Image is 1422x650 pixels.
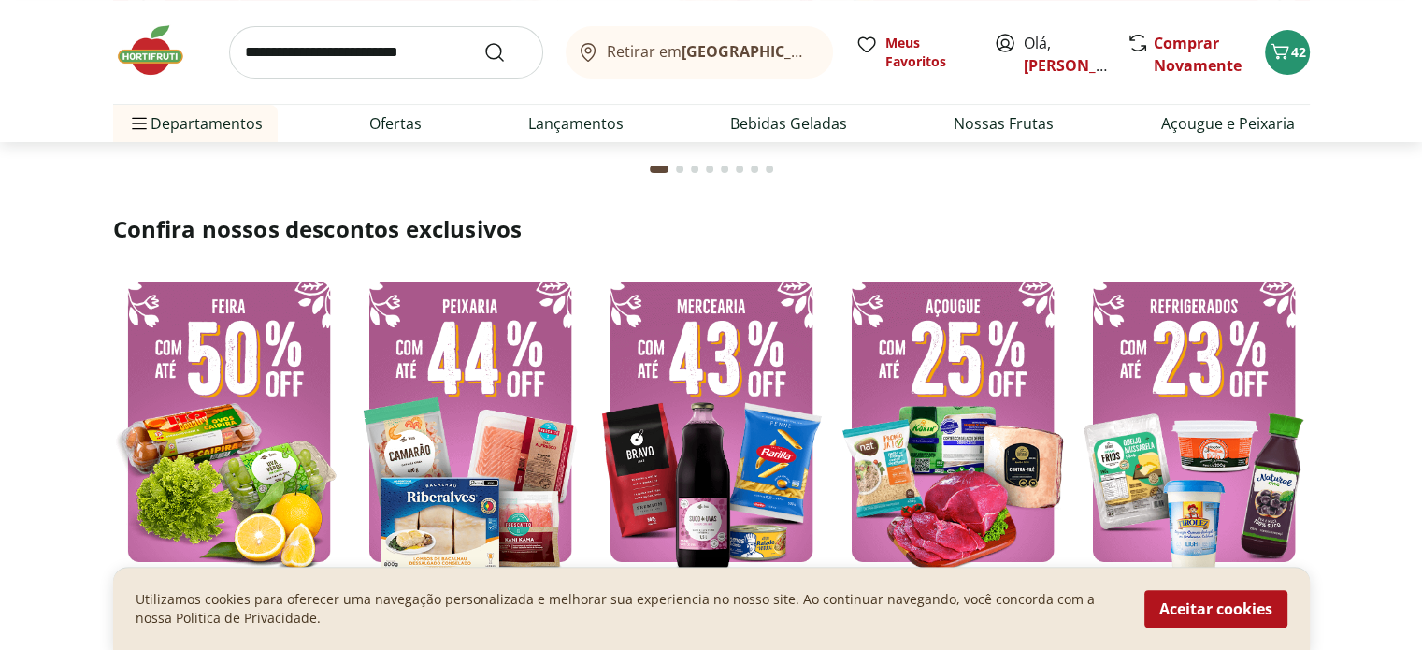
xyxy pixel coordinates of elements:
button: Current page from fs-carousel [646,147,672,192]
button: Go to page 6 from fs-carousel [732,147,747,192]
a: Nossas Frutas [954,112,1054,135]
button: Go to page 2 from fs-carousel [672,147,687,192]
input: search [229,26,543,79]
img: Hortifruti [113,22,207,79]
button: Retirar em[GEOGRAPHIC_DATA]/[GEOGRAPHIC_DATA] [566,26,833,79]
img: mercearia [596,267,827,576]
button: Menu [128,101,151,146]
span: 42 [1291,43,1306,61]
b: [GEOGRAPHIC_DATA]/[GEOGRAPHIC_DATA] [682,41,997,62]
h2: Confira nossos descontos exclusivos [113,214,1310,244]
p: Utilizamos cookies para oferecer uma navegação personalizada e melhorar sua experiencia no nosso ... [136,590,1122,628]
a: Comprar Novamente [1154,33,1242,76]
button: Go to page 3 from fs-carousel [687,147,702,192]
button: Go to page 8 from fs-carousel [762,147,777,192]
img: pescados [354,267,586,576]
a: Lançamentos [528,112,624,135]
span: Meus Favoritos [885,34,971,71]
span: Olá, [1024,32,1107,77]
span: Retirar em [607,43,813,60]
a: Bebidas Geladas [730,112,847,135]
img: açougue [837,267,1069,576]
button: Go to page 4 from fs-carousel [702,147,717,192]
button: Go to page 5 from fs-carousel [717,147,732,192]
span: Departamentos [128,101,263,146]
a: Meus Favoritos [855,34,971,71]
img: resfriados [1078,267,1310,576]
a: [PERSON_NAME] [1024,55,1145,76]
button: Submit Search [483,41,528,64]
button: Carrinho [1265,30,1310,75]
button: Aceitar cookies [1144,590,1287,628]
img: feira [113,267,345,576]
button: Go to page 7 from fs-carousel [747,147,762,192]
a: Açougue e Peixaria [1160,112,1294,135]
a: Ofertas [369,112,422,135]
